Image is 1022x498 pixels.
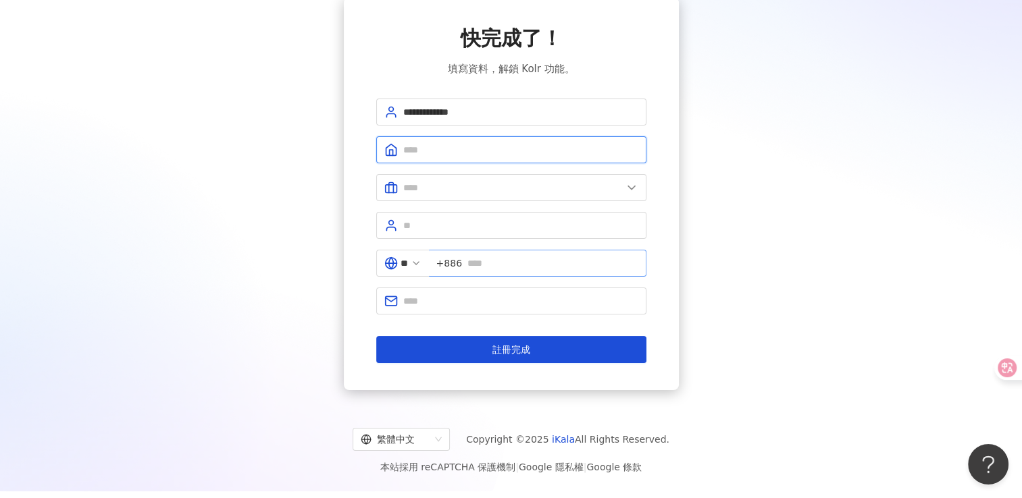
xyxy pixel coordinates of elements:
span: | [515,462,519,472]
span: 快完成了！ [461,24,562,53]
a: Google 隱私權 [519,462,584,472]
span: 填寫資料，解鎖 Kolr 功能。 [447,61,574,77]
a: iKala [552,434,575,445]
button: 註冊完成 [376,336,646,363]
span: 本站採用 reCAPTCHA 保護機制 [380,459,642,475]
div: 繁體中文 [361,428,430,450]
span: +886 [436,256,462,271]
iframe: Help Scout Beacon - Open [968,444,1008,485]
span: Copyright © 2025 All Rights Reserved. [466,431,669,447]
a: Google 條款 [586,462,642,472]
span: 註冊完成 [492,344,530,355]
span: | [584,462,587,472]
